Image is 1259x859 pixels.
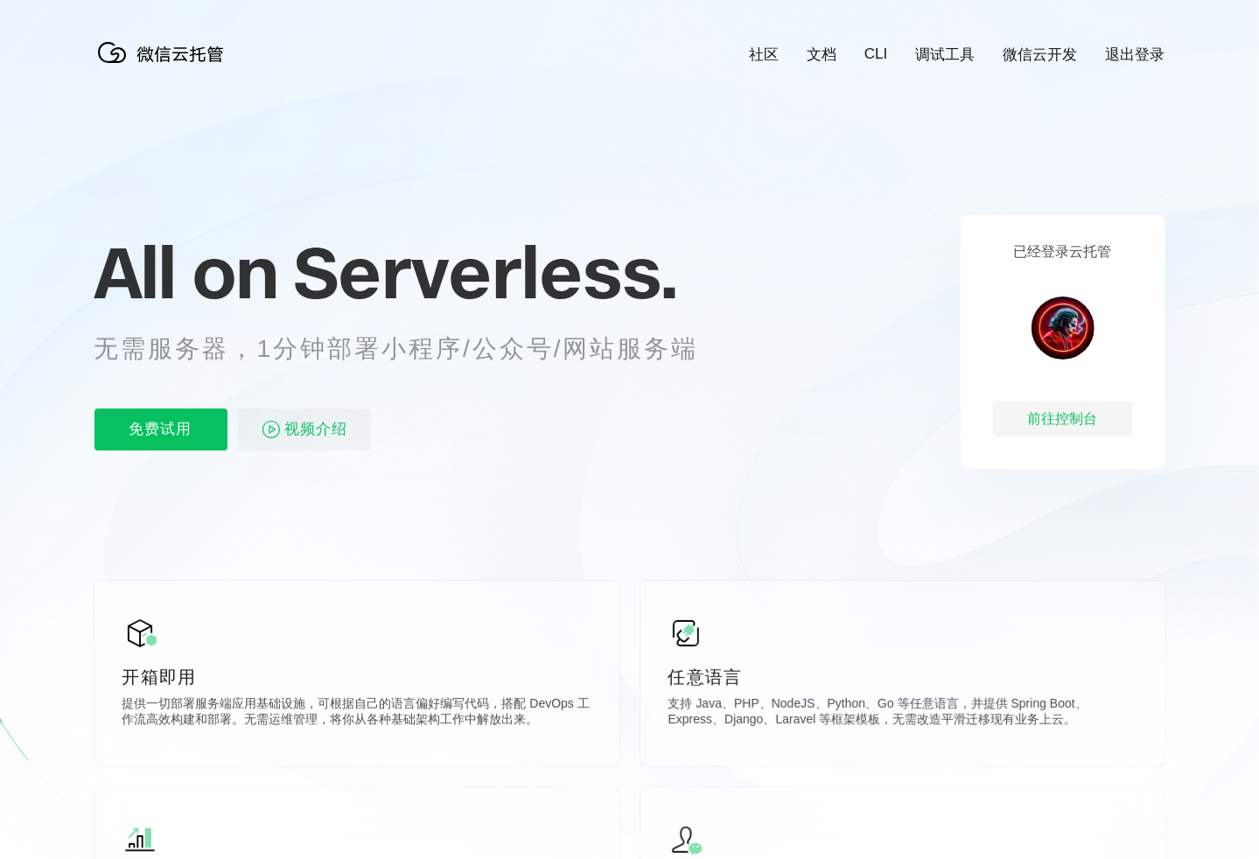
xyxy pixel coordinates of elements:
p: 提供一切部署服务端应用基础设施，可根据自己的语言偏好编写代码，搭配 DevOps 工作流高效构建和部署。无需运维管理，将你从各种基础架构工作中解放出来。 [122,696,591,731]
span: All on [94,228,277,316]
img: video_play.svg [261,419,282,440]
a: 社区 [749,45,779,65]
span: 视频介绍 [285,409,348,450]
span: Serverless. [294,228,678,316]
a: 文档 [807,45,836,65]
a: 微信云托管 [94,58,234,73]
img: 微信云托管 [94,35,234,70]
p: 无需服务器，1分钟部署小程序/公众号/网站服务端 [94,332,731,367]
p: 开箱即用 [122,665,591,689]
a: CLI [864,45,887,63]
a: 调试工具 [916,45,976,65]
a: 退出登录 [1106,45,1165,65]
a: 微信云开发 [1004,45,1078,65]
p: 支持 Java、PHP、NodeJS、Python、Go 等任意语言，并提供 Spring Boot、Express、Django、Laravel 等框架模板，无需改造平滑迁移现有业务上云。 [668,696,1137,731]
div: 前往控制台 [993,402,1133,436]
p: 已经登录云托管 [1014,243,1112,262]
p: 免费试用 [94,409,227,450]
p: 任意语言 [668,665,1137,689]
